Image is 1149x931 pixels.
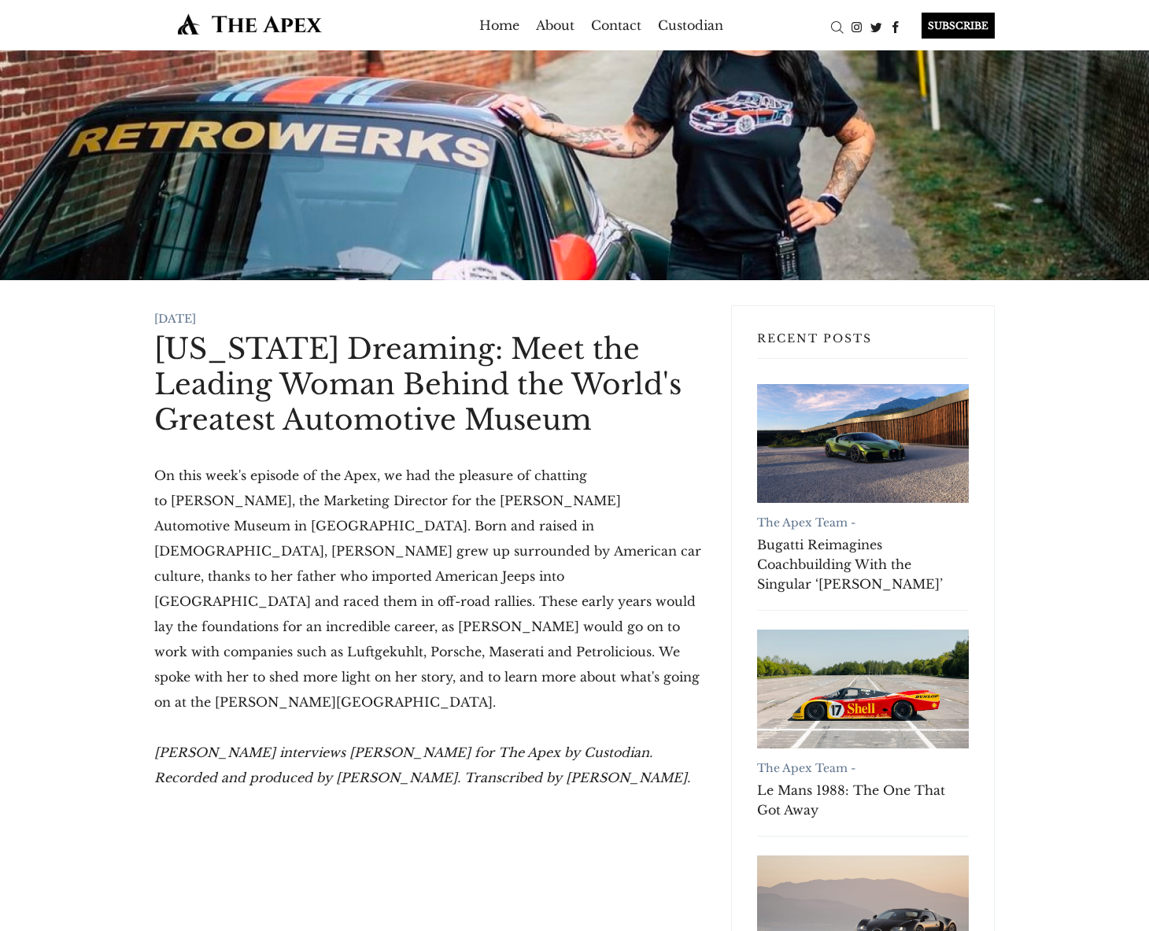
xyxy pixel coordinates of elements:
em: [PERSON_NAME] interviews [PERSON_NAME] for The Apex by Custodian. Recorded and produced by [PERSO... [154,744,690,785]
a: Bugatti Reimagines Coachbuilding With the Singular ‘Brouillard’ [757,384,969,503]
a: Custodian [658,13,723,38]
div: SUBSCRIBE [922,13,995,39]
a: About [536,13,574,38]
a: Instagram [847,18,866,34]
a: Facebook [886,18,906,34]
p: On this week's episode of the Apex, we had the pleasure of chatting to [PERSON_NAME], the Marketi... [154,463,706,715]
a: SUBSCRIBE [906,13,995,39]
a: Contact [591,13,641,38]
a: Le Mans 1988: The One That Got Away [757,781,969,820]
time: [DATE] [154,312,196,326]
img: The Apex by Custodian [154,13,345,35]
a: The Apex Team - [757,761,855,775]
a: Le Mans 1988: The One That Got Away [757,630,969,748]
a: Search [827,18,847,34]
a: Bugatti Reimagines Coachbuilding With the Singular ‘[PERSON_NAME]’ [757,535,969,594]
h1: [US_STATE] Dreaming: Meet the Leading Woman Behind the World's Greatest Automotive Museum [154,331,706,438]
h3: Recent Posts [757,331,969,359]
a: The Apex Team - [757,515,855,530]
a: Home [479,13,519,38]
a: Twitter [866,18,886,34]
